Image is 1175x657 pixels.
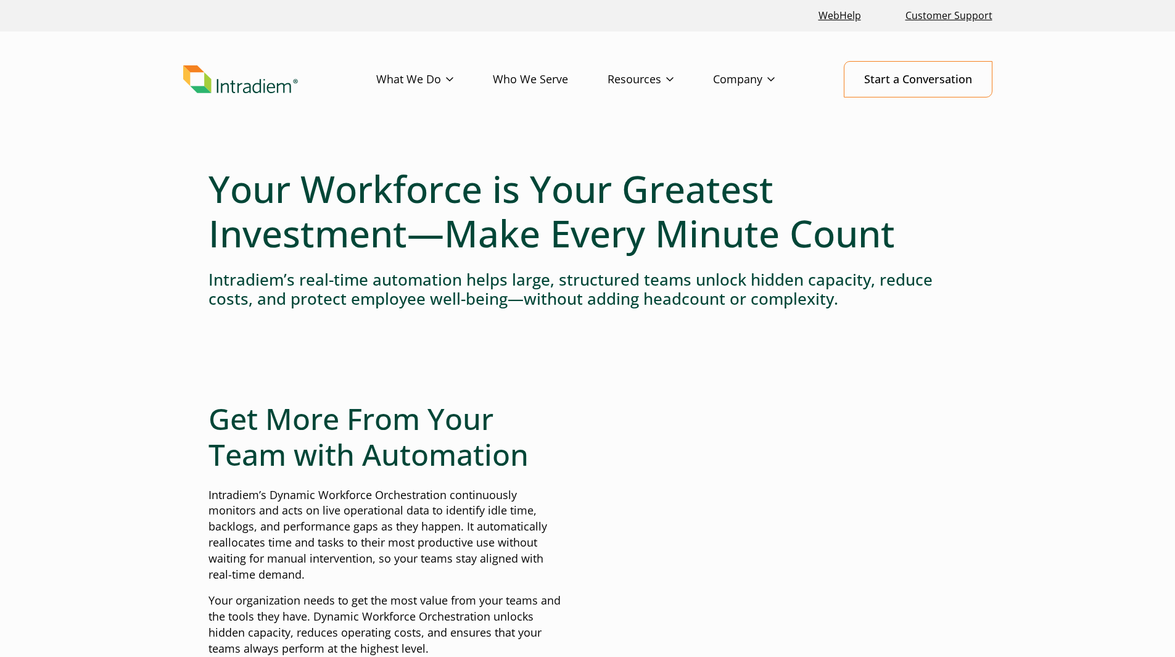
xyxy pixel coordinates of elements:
[183,65,298,94] img: Intradiem
[493,62,608,97] a: Who We Serve
[208,401,563,472] h2: Get More From Your Team with Automation
[814,2,866,29] a: Link opens in a new window
[208,270,967,308] h4: Intradiem’s real-time automation helps large, structured teams unlock hidden capacity, reduce cos...
[844,61,992,97] a: Start a Conversation
[713,62,814,97] a: Company
[208,487,563,583] p: Intradiem’s Dynamic Workforce Orchestration continuously monitors and acts on live operational da...
[901,2,997,29] a: Customer Support
[208,167,967,255] h1: Your Workforce is Your Greatest Investment—Make Every Minute Count
[208,593,563,657] p: Your organization needs to get the most value from your teams and the tools they have. Dynamic Wo...
[183,65,376,94] a: Link to homepage of Intradiem
[376,62,493,97] a: What We Do
[608,62,713,97] a: Resources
